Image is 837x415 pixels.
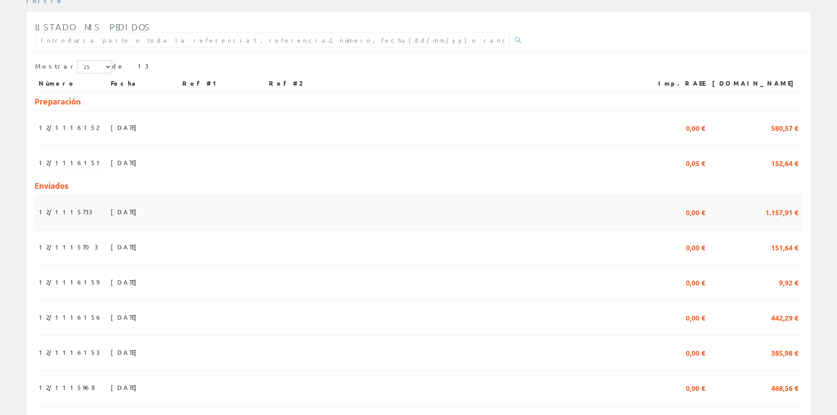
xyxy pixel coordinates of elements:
th: [DOMAIN_NAME] [709,76,802,91]
span: 1.157,91 € [765,204,798,219]
th: Ref #1 [179,76,265,91]
span: 151,64 € [771,239,798,254]
span: 385,98 € [771,345,798,360]
span: [DATE] [111,239,141,254]
span: 12/1115733 [39,204,92,219]
th: Fecha [107,76,179,91]
span: Listado mis pedidos [35,22,151,32]
span: 12/1115703 [39,239,98,254]
input: Introduzca parte o toda la referencia1, referencia2, número, fecha(dd/mm/yy) o rango de fechas(dd... [35,32,510,47]
span: 442,29 € [771,310,798,325]
span: 0,00 € [686,380,705,395]
div: de 13 [35,60,802,76]
th: Ref #2 [265,76,643,91]
span: [DATE] [111,310,141,325]
span: 12/1115968 [39,380,95,395]
span: 468,56 € [771,380,798,395]
span: 12/1116151 [39,155,104,170]
span: 0,00 € [686,120,705,135]
span: [DATE] [111,120,141,135]
label: Mostrar [35,60,112,73]
span: [DATE] [111,380,141,395]
span: Preparación [34,96,81,107]
th: Imp.RAEE [643,76,709,91]
span: [DATE] [111,345,141,360]
span: 12/1116152 [39,120,99,135]
span: [DATE] [111,274,141,289]
span: [DATE] [111,204,141,219]
select: Mostrar [77,60,112,73]
span: Enviados [34,180,69,191]
span: 12/1116156 [39,310,102,325]
th: Número [35,76,107,91]
span: 0,00 € [686,310,705,325]
span: 0,00 € [686,345,705,360]
span: 0,00 € [686,204,705,219]
span: 12/1116159 [39,274,99,289]
span: 9,92 € [779,274,798,289]
span: [DATE] [111,155,141,170]
span: 152,64 € [771,155,798,170]
span: 0,00 € [686,274,705,289]
span: 580,57 € [771,120,798,135]
span: 0,00 € [686,239,705,254]
span: 0,05 € [686,155,705,170]
span: 12/1116153 [39,345,100,360]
